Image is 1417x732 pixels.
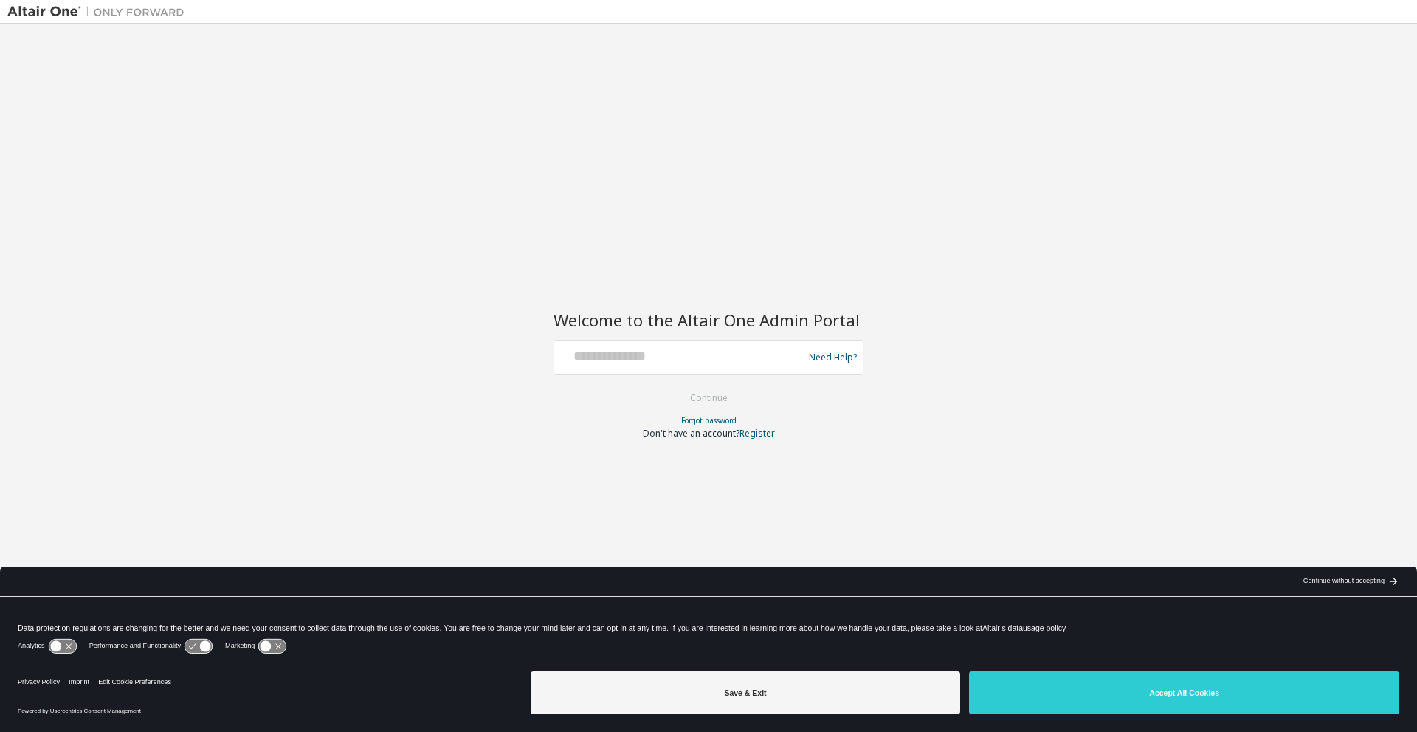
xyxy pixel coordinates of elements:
[739,427,775,439] a: Register
[681,415,737,425] a: Forgot password
[643,427,739,439] span: Don't have an account?
[554,309,863,330] h2: Welcome to the Altair One Admin Portal
[7,4,192,19] img: Altair One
